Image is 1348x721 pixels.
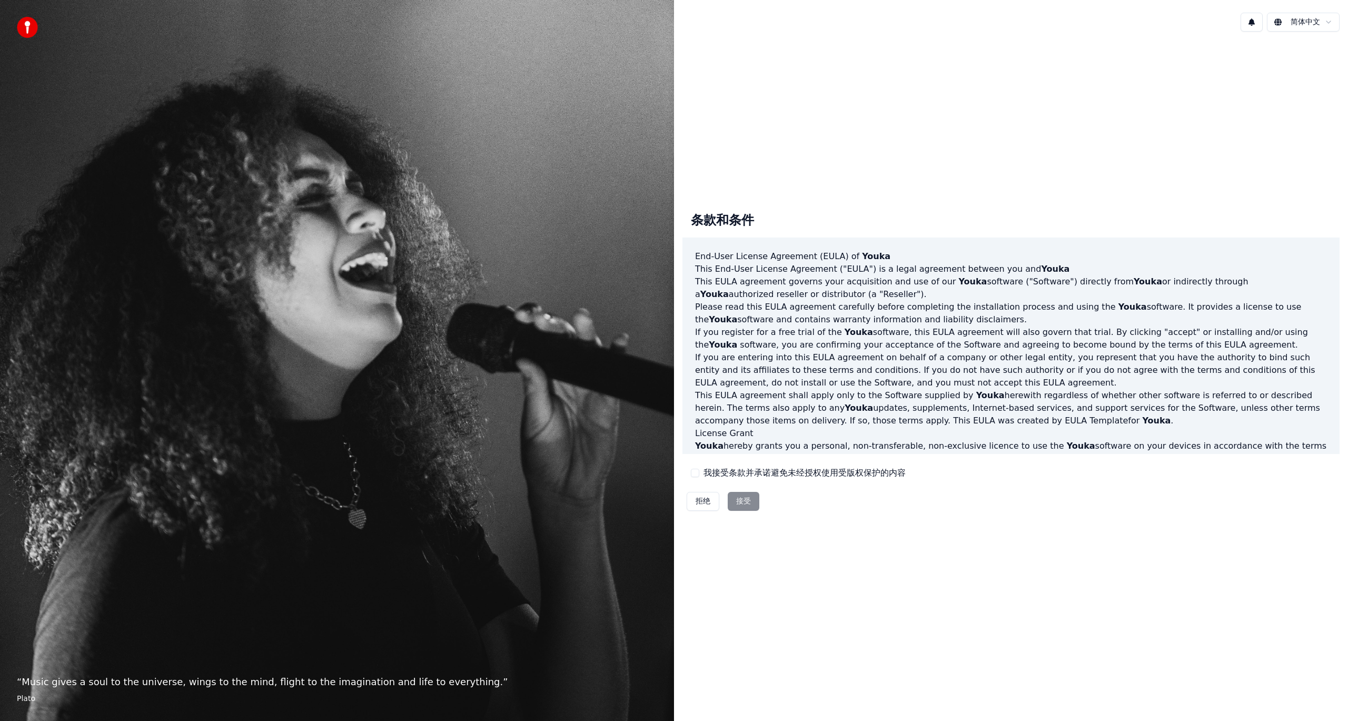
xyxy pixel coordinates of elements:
[709,314,737,324] span: Youka
[958,276,987,287] span: Youka
[709,340,737,350] span: Youka
[695,440,1327,465] p: hereby grants you a personal, non-transferable, non-exclusive licence to use the software on your...
[695,263,1327,275] p: This End-User License Agreement ("EULA") is a legal agreement between you and
[1118,302,1147,312] span: Youka
[17,694,657,704] footer: Plato
[1142,416,1171,426] span: Youka
[695,275,1327,301] p: This EULA agreement governs your acquisition and use of our software ("Software") directly from o...
[845,327,873,337] span: Youka
[682,204,762,238] div: 条款和条件
[17,675,657,689] p: “ Music gives a soul to the universe, wings to the mind, flight to the imagination and life to ev...
[1067,441,1095,451] span: Youka
[976,390,1005,400] span: Youka
[695,250,1327,263] h3: End-User License Agreement (EULA) of
[1041,264,1069,274] span: Youka
[695,427,1327,440] h3: License Grant
[17,17,38,38] img: youka
[1065,416,1128,426] a: EULA Template
[703,467,906,479] label: 我接受条款并承诺避免未经授权使用受版权保护的内容
[695,441,723,451] span: Youka
[695,301,1327,326] p: Please read this EULA agreement carefully before completing the installation process and using th...
[695,389,1327,427] p: This EULA agreement shall apply only to the Software supplied by herewith regardless of whether o...
[845,403,873,413] span: Youka
[1134,276,1162,287] span: Youka
[695,351,1327,389] p: If you are entering into this EULA agreement on behalf of a company or other legal entity, you re...
[687,492,719,511] button: 拒绝
[862,251,890,261] span: Youka
[695,326,1327,351] p: If you register for a free trial of the software, this EULA agreement will also govern that trial...
[700,289,729,299] span: Youka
